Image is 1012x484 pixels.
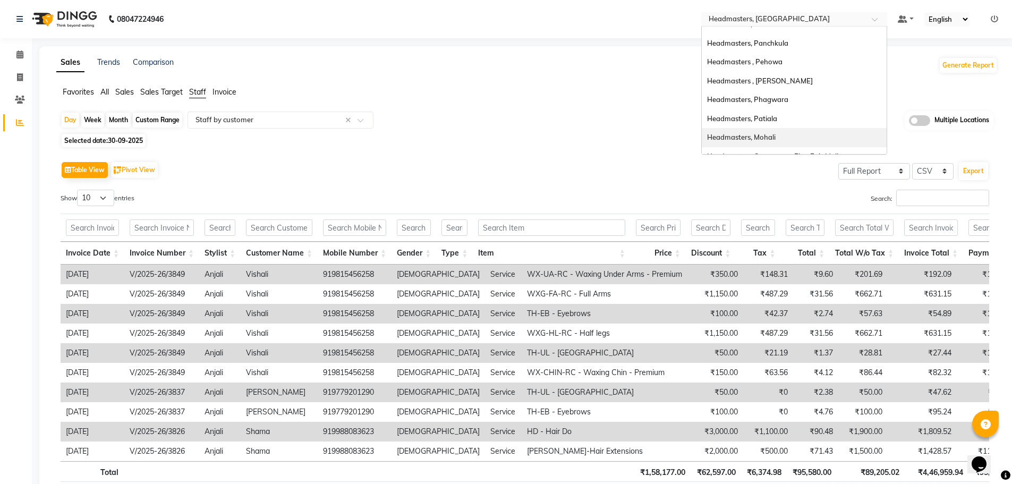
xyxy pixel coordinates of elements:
td: 919815456258 [318,343,392,363]
td: V/2025-26/3826 [124,441,199,461]
input: Search Price [636,219,681,236]
a: Trends [97,57,120,67]
button: Pivot View [111,162,158,178]
td: ₹192.09 [888,265,957,284]
td: ₹201.69 [838,265,888,284]
td: ₹90.48 [793,422,838,441]
th: Mobile Number: activate to sort column ascending [318,242,392,265]
td: V/2025-26/3837 [124,383,199,402]
td: [DATE] [61,422,124,441]
td: Service [485,284,522,304]
td: ₹82.32 [888,363,957,383]
label: Show entries [61,190,134,206]
td: ₹487.29 [743,284,793,304]
td: ₹4.12 [793,363,838,383]
td: ₹71.43 [793,441,838,461]
td: ₹27.44 [888,343,957,363]
input: Search: [896,190,989,206]
select: Showentries [77,190,114,206]
input: Search Invoice Date [66,219,119,236]
td: [DEMOGRAPHIC_DATA] [392,422,485,441]
td: ₹21.19 [743,343,793,363]
td: ₹86.44 [838,363,888,383]
td: Vishali [241,343,318,363]
th: Stylist: activate to sort column ascending [199,242,241,265]
th: Total [61,461,124,482]
input: Search Tax [741,219,775,236]
td: Service [485,402,522,422]
td: ₹662.71 [838,324,888,343]
span: All [100,87,109,97]
td: Anjali [199,402,241,422]
th: ₹4,46,959.94 [905,461,968,482]
button: Generate Report [940,58,997,73]
input: Search Invoice Number [130,219,194,236]
img: pivot.png [114,166,122,174]
td: Anjali [199,383,241,402]
span: Selected date: [62,134,146,147]
td: ₹1,150.00 [687,324,743,343]
td: WXG-FA-RC - Full Arms [522,284,687,304]
td: ₹100.00 [687,304,743,324]
th: Invoice Total: activate to sort column ascending [899,242,963,265]
td: ₹1.37 [793,343,838,363]
td: [PERSON_NAME]-Hair Extensions [522,441,687,461]
span: Clear all [345,115,354,126]
td: 919779201290 [318,402,392,422]
td: ₹28.81 [838,343,888,363]
td: V/2025-26/3849 [124,304,199,324]
td: ₹631.15 [888,284,957,304]
td: Shama [241,441,318,461]
span: Headmasters, Mohali [707,133,776,141]
input: Search Total [786,219,824,236]
td: Anjali [199,304,241,324]
td: 919988083623 [318,441,392,461]
td: ₹148.31 [743,265,793,284]
span: Invoice [212,87,236,97]
td: ₹2,000.00 [687,441,743,461]
td: Vishali [241,324,318,343]
span: Sales Target [140,87,183,97]
td: ₹1,900.00 [838,422,888,441]
a: Comparison [133,57,174,67]
td: TH-EB - Eyebrows [522,402,687,422]
td: Service [485,265,522,284]
td: TH-UL - [GEOGRAPHIC_DATA] [522,383,687,402]
th: ₹6,374.98 [741,461,787,482]
td: Shama [241,422,318,441]
td: 919815456258 [318,324,392,343]
input: Search Discount [691,219,731,236]
div: Month [106,113,131,128]
td: 919779201290 [318,383,392,402]
span: 30-09-2025 [108,137,143,145]
td: ₹100.00 [687,402,743,422]
td: Vishali [241,363,318,383]
td: Service [485,441,522,461]
td: Service [485,324,522,343]
td: ₹662.71 [838,284,888,304]
span: Multiple Locations [934,115,989,126]
td: Service [485,304,522,324]
td: V/2025-26/3849 [124,284,199,304]
td: Anjali [199,363,241,383]
td: ₹31.56 [793,324,838,343]
td: WX-UA-RC - Waxing Under Arms - Premium [522,265,687,284]
th: Customer Name: activate to sort column ascending [241,242,318,265]
td: [DEMOGRAPHIC_DATA] [392,383,485,402]
td: ₹631.15 [888,324,957,343]
td: V/2025-26/3826 [124,422,199,441]
td: V/2025-26/3849 [124,324,199,343]
td: ₹350.00 [687,265,743,284]
td: Anjali [199,343,241,363]
td: ₹2.38 [793,383,838,402]
th: ₹89,205.02 [837,461,905,482]
input: Search Payment [968,219,1009,236]
button: Table View [62,162,108,178]
td: ₹4.76 [793,402,838,422]
td: Vishali [241,284,318,304]
td: ₹50.00 [838,383,888,402]
td: ₹2.74 [793,304,838,324]
td: TH-UL - [GEOGRAPHIC_DATA] [522,343,687,363]
b: 08047224946 [117,4,164,34]
td: Anjali [199,265,241,284]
